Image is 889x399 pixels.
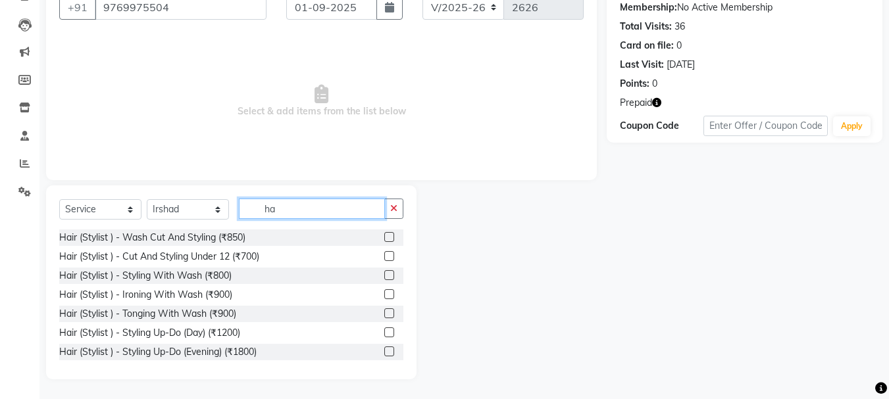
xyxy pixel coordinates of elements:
span: Prepaid [620,96,652,110]
div: [DATE] [667,58,695,72]
div: Hair (Stylist ) - Styling With Wash (₹800) [59,269,232,283]
div: Total Visits: [620,20,672,34]
div: Hair (Stylist ) - Styling Up-Do (Day) (₹1200) [59,326,240,340]
button: Apply [833,116,871,136]
input: Enter Offer / Coupon Code [703,116,828,136]
div: Hair (Stylist ) - Cut And Styling Under 12 (₹700) [59,250,259,264]
div: Coupon Code [620,119,703,133]
div: Hair (Stylist ) - Ironing With Wash (₹900) [59,288,232,302]
span: Select & add items from the list below [59,35,584,167]
div: Hair (Stylist ) - Wash Cut And Styling (₹850) [59,231,245,245]
div: 36 [674,20,685,34]
div: Membership: [620,1,677,14]
div: Hair (Stylist ) - Styling Up-Do (Evening) (₹1800) [59,345,257,359]
div: Last Visit: [620,58,664,72]
input: Search or Scan [239,199,385,219]
div: 0 [676,39,682,53]
div: Points: [620,77,649,91]
div: 0 [652,77,657,91]
div: Card on file: [620,39,674,53]
div: No Active Membership [620,1,869,14]
div: Hair (Stylist ) - Tonging With Wash (₹900) [59,307,236,321]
